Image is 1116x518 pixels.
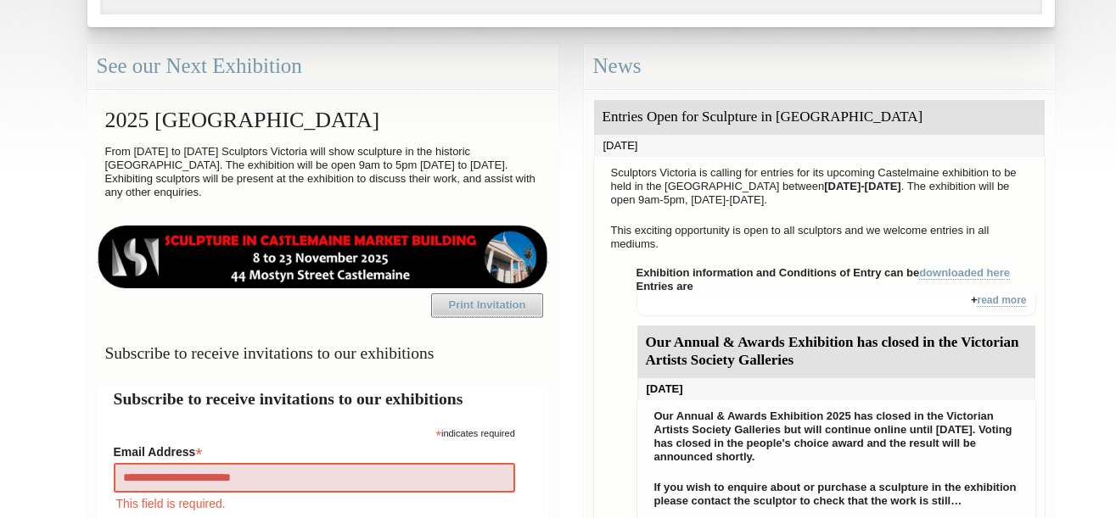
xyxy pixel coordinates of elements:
[97,99,549,141] h2: 2025 [GEOGRAPHIC_DATA]
[97,141,549,203] p: From [DATE] to [DATE] Sculptors Victoria will show sculpture in the historic [GEOGRAPHIC_DATA]. T...
[919,266,1010,280] a: downloaded here
[97,337,549,370] h3: Subscribe to receive invitations to our exhibitions
[97,226,549,288] img: castlemaine-ldrbd25v2.png
[584,44,1055,89] div: News
[431,293,543,317] a: Print Invitation
[594,100,1045,135] div: Entries Open for Sculpture in [GEOGRAPHIC_DATA]
[603,162,1036,211] p: Sculptors Victoria is calling for entries for its upcoming Castelmaine exhibition to be held in t...
[646,476,1027,512] p: If you wish to enquire about or purchase a sculpture in the exhibition please contact the sculpto...
[87,44,558,89] div: See our Next Exhibition
[977,294,1026,307] a: read more
[824,180,901,192] strong: [DATE]-[DATE]
[637,326,1035,378] div: Our Annual & Awards Exhibition has closed in the Victorian Artists Society Galleries
[637,378,1035,400] div: [DATE]
[114,424,515,440] div: indicates required
[603,220,1036,255] p: This exciting opportunity is open to all sculptors and we welcome entries in all mediums.
[646,405,1027,468] p: Our Annual & Awards Exhibition 2025 has closed in the Victorian Artists Society Galleries but wil...
[114,494,515,513] div: This field is required.
[637,266,1011,280] strong: Exhibition information and Conditions of Entry can be
[594,135,1045,157] div: [DATE]
[114,387,532,411] h2: Subscribe to receive invitations to our exhibitions
[114,440,515,460] label: Email Address
[637,293,1036,316] div: +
